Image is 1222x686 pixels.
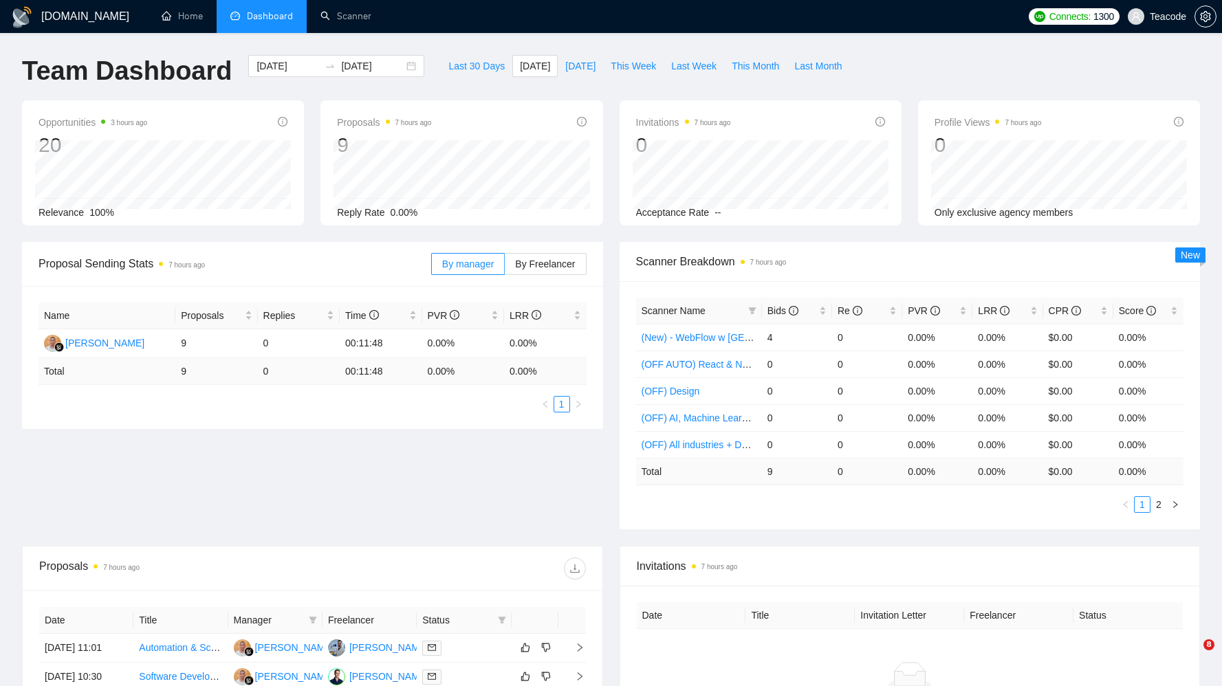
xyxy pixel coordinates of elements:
span: to [325,60,336,71]
span: Proposal Sending Stats [39,255,431,272]
li: Previous Page [537,396,554,412]
span: Last 30 Days [448,58,505,74]
td: 0 [832,324,902,351]
th: Date [637,602,746,629]
span: Profile Views [935,114,1042,131]
img: JD [328,668,345,685]
th: Freelancer [323,607,417,634]
input: Start date [257,58,319,74]
a: 1 [1135,497,1150,512]
span: PVR [908,305,940,316]
iframe: Intercom live chat [1175,639,1208,672]
span: [DATE] [565,58,596,74]
td: 0 [762,377,832,404]
span: PVR [428,310,460,321]
time: 7 hours ago [168,261,205,269]
span: Scanner Breakdown [636,253,1184,270]
td: 0.00% [972,377,1043,404]
div: 9 [337,132,431,158]
td: 0.00% [902,377,972,404]
span: filter [309,616,317,624]
span: info-circle [278,117,287,126]
img: gigradar-bm.png [244,676,254,685]
td: 0.00% [902,324,972,351]
span: info-circle [577,117,587,126]
td: 0 [762,404,832,431]
td: $0.00 [1043,377,1113,404]
span: filter [306,610,320,630]
td: 0 [258,329,340,358]
th: Date [39,607,133,634]
td: 0.00% [422,329,504,358]
img: MU [234,639,251,656]
td: Automation & Scraping Expert (USA Based Medical Clinics) [133,634,228,663]
span: 1300 [1093,9,1114,24]
a: (OFF) All industries + DevOps [642,439,770,450]
span: Re [838,305,862,316]
a: Automation & Scraping Expert (USA Based Medical Clinics) [139,642,393,653]
button: right [570,396,587,412]
th: Replies [258,302,340,329]
td: 0.00% [902,351,972,377]
span: Connects: [1049,9,1091,24]
button: This Week [603,55,664,77]
span: Scanner Name [642,305,706,316]
button: right [1167,496,1183,513]
img: PP [328,639,345,656]
span: Proposals [181,308,241,323]
span: setting [1195,11,1216,22]
time: 3 hours ago [111,119,147,126]
td: 9 [175,358,257,385]
td: 0.00 % [902,458,972,485]
td: 9 [175,329,257,358]
td: 00:11:48 [340,329,422,358]
img: logo [11,6,33,28]
span: Only exclusive agency members [935,207,1073,218]
button: like [517,668,534,685]
span: right [564,643,585,652]
button: setting [1194,5,1216,27]
th: Title [133,607,228,634]
td: 0.00% [1113,324,1183,351]
span: Manager [234,612,303,628]
button: Last Week [664,55,724,77]
button: This Month [724,55,787,77]
li: Next Page [570,396,587,412]
td: $0.00 [1043,431,1113,458]
td: $0.00 [1043,324,1113,351]
div: [PERSON_NAME] [255,640,334,655]
span: filter [745,300,759,321]
th: Invitation Letter [855,602,964,629]
span: 0.00% [391,207,418,218]
span: download [565,563,585,574]
td: 0 [832,351,902,377]
span: Status [422,612,492,628]
span: 100% [89,207,114,218]
a: (OFF) Design [642,386,700,397]
span: right [1171,500,1179,509]
td: 9 [762,458,832,485]
span: info-circle [1174,117,1183,126]
time: 7 hours ago [701,563,738,571]
a: (OFF) AI, Machine Learning [642,412,761,423]
div: 0 [935,132,1042,158]
input: End date [341,58,404,74]
td: 0 [258,358,340,385]
time: 7 hours ago [750,258,787,266]
span: info-circle [1000,306,1010,316]
span: info-circle [532,310,541,320]
td: 0.00 % [972,458,1043,485]
span: 8 [1203,639,1214,650]
th: Proposals [175,302,257,329]
span: By manager [442,258,494,269]
span: Opportunities [39,114,147,131]
td: 0.00 % [504,358,587,385]
th: Status [1073,602,1183,629]
li: 1 [554,396,570,412]
span: Dashboard [247,10,293,22]
th: Manager [228,607,323,634]
span: info-circle [1071,306,1081,316]
span: right [564,672,585,681]
img: MU [44,335,61,352]
span: -- [714,207,721,218]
